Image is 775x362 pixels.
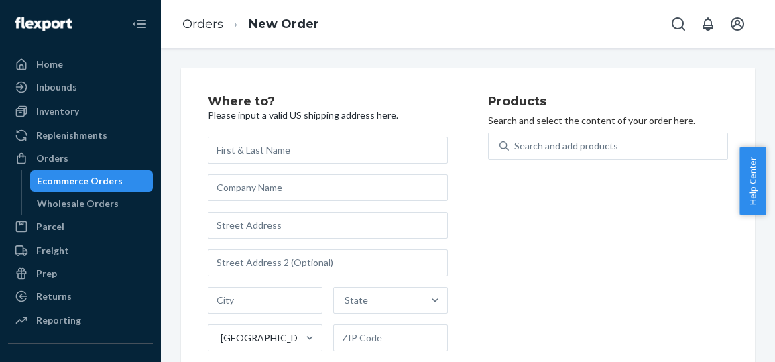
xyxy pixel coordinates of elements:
input: [GEOGRAPHIC_DATA] [219,331,221,345]
div: Ecommerce Orders [37,174,123,188]
input: Company Name [208,174,448,201]
input: Street Address 2 (Optional) [208,249,448,276]
a: Orders [8,147,153,169]
div: Parcel [36,220,64,233]
a: Returns [8,286,153,307]
a: Orders [182,17,223,32]
div: Returns [36,290,72,303]
a: Wholesale Orders [30,193,154,215]
a: New Order [249,17,319,32]
a: Reporting [8,310,153,331]
button: Close Navigation [126,11,153,38]
div: [GEOGRAPHIC_DATA] [221,331,304,345]
ol: breadcrumbs [172,5,330,44]
button: Open notifications [695,11,721,38]
div: Replenishments [36,129,107,142]
button: Open Search Box [665,11,692,38]
h2: Where to? [208,95,448,109]
input: Street Address [208,212,448,239]
div: State [345,294,368,307]
input: City [208,287,322,314]
div: Freight [36,244,69,257]
a: Prep [8,263,153,284]
div: Inbounds [36,80,77,94]
div: Orders [36,152,68,165]
a: Inventory [8,101,153,122]
div: Home [36,58,63,71]
button: Help Center [739,147,766,215]
img: Flexport logo [15,17,72,31]
a: Inbounds [8,76,153,98]
input: ZIP Code [333,324,448,351]
a: Freight [8,240,153,261]
div: Search and add products [514,139,618,153]
button: Open account menu [724,11,751,38]
div: Wholesale Orders [37,197,119,210]
div: Prep [36,267,57,280]
div: Inventory [36,105,79,118]
a: Home [8,54,153,75]
a: Replenishments [8,125,153,146]
p: Search and select the content of your order here. [488,114,728,127]
input: First & Last Name [208,137,448,164]
div: Reporting [36,314,81,327]
h2: Products [488,95,728,109]
a: Ecommerce Orders [30,170,154,192]
a: Parcel [8,216,153,237]
p: Please input a valid US shipping address here. [208,109,448,122]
